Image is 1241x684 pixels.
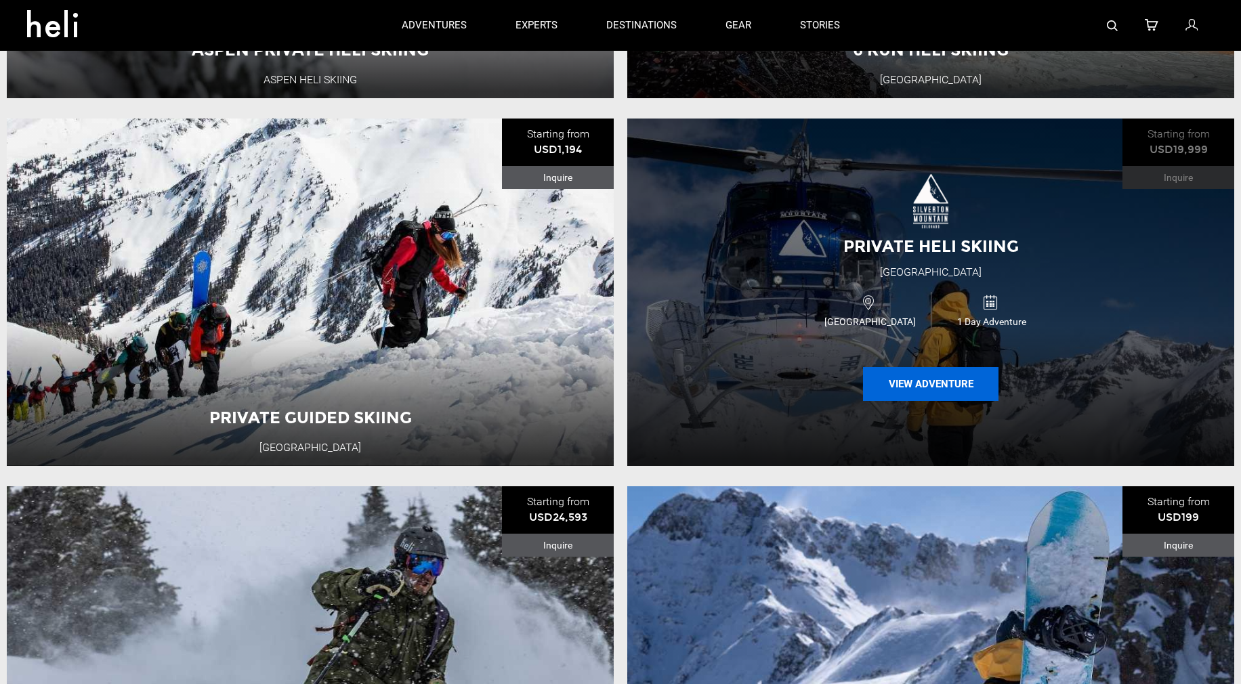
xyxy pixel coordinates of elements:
[1107,20,1118,31] img: search-bar-icon.svg
[913,174,948,228] img: images
[880,265,982,280] div: [GEOGRAPHIC_DATA]
[863,367,998,401] button: View Adventure
[606,18,677,33] p: destinations
[516,18,558,33] p: experts
[931,315,1052,328] span: 1 Day Adventure
[843,236,1019,256] span: Private Heli Skiing
[402,18,467,33] p: adventures
[809,315,931,328] span: [GEOGRAPHIC_DATA]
